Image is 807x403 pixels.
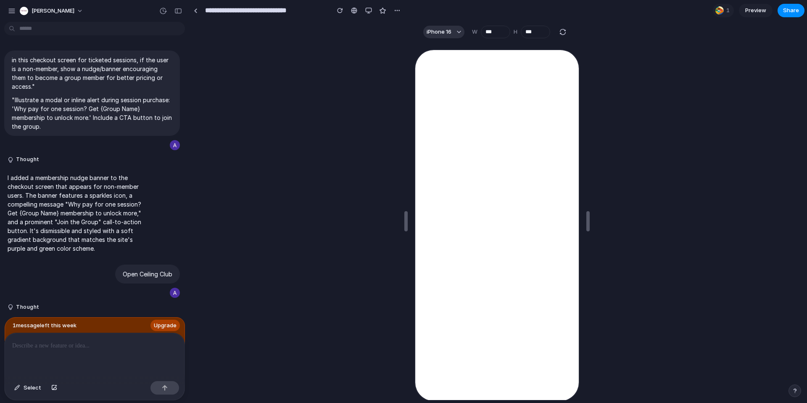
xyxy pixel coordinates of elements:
span: iPhone 16 [427,28,451,36]
span: Upgrade [154,321,177,330]
p: I added a membership nudge banner to the checkout screen that appears for non-member users. The b... [8,173,148,253]
span: Select [24,384,41,392]
button: iPhone 16 [423,26,464,38]
div: 1 [713,4,734,17]
button: Share [778,4,804,17]
span: 1 message left this week [13,321,76,330]
label: H [514,28,517,36]
p: in this checkout screen for ticketed sessions, if the user is a non-member, show a nudge/banner e... [12,56,172,91]
a: Upgrade [150,320,180,331]
span: Share [783,6,799,15]
span: 1 [726,6,732,15]
p: Open Ceiling Club [123,270,172,278]
p: "Illustrate a modal or inline alert during session purchase: 'Why pay for one session? Get {Group... [12,95,172,131]
label: W [472,28,477,36]
a: Preview [739,4,773,17]
span: [PERSON_NAME] [32,7,74,15]
button: Select [10,381,45,395]
button: [PERSON_NAME] [16,4,87,18]
span: Preview [745,6,766,15]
